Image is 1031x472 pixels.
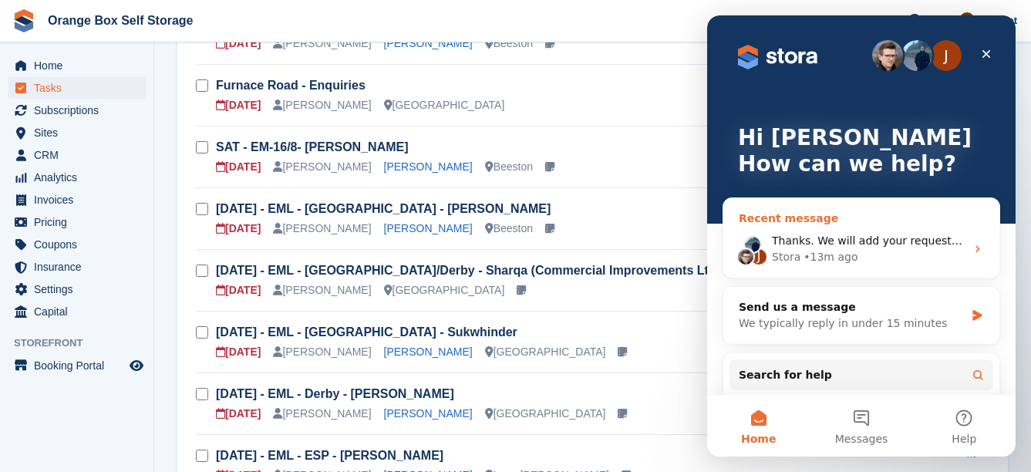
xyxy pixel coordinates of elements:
[65,234,93,250] div: Stora
[384,222,473,234] a: [PERSON_NAME]
[34,77,126,99] span: Tasks
[8,55,146,76] a: menu
[34,355,126,376] span: Booking Portal
[34,418,69,429] span: Home
[22,344,286,375] button: Search for help
[34,167,126,188] span: Analytics
[959,12,975,28] img: Mike
[34,211,126,233] span: Pricing
[14,335,153,351] span: Storefront
[32,300,258,316] div: We typically reply in under 15 minutes
[32,284,258,300] div: Send us a message
[8,99,146,121] a: menu
[244,418,269,429] span: Help
[384,282,505,298] div: [GEOGRAPHIC_DATA]
[216,264,720,277] a: [DATE] - EML - [GEOGRAPHIC_DATA]/Derby - Sharqa (Commercial Improvements Ltd)
[8,122,146,143] a: menu
[216,159,261,175] div: [DATE]
[485,344,606,360] div: [GEOGRAPHIC_DATA]
[273,159,371,175] div: [PERSON_NAME]
[924,12,945,28] span: Help
[8,256,146,278] a: menu
[485,221,533,237] div: Beeston
[34,55,126,76] span: Home
[265,25,293,52] div: Close
[216,221,261,237] div: [DATE]
[485,159,533,175] div: Beeston
[384,97,505,113] div: [GEOGRAPHIC_DATA]
[273,221,371,237] div: [PERSON_NAME]
[273,344,371,360] div: [PERSON_NAME]
[273,35,371,52] div: [PERSON_NAME]
[8,77,146,99] a: menu
[103,379,205,441] button: Messages
[34,144,126,166] span: CRM
[42,8,200,33] a: Orange Box Self Storage
[34,234,126,255] span: Coupons
[384,37,473,49] a: [PERSON_NAME]
[216,282,261,298] div: [DATE]
[485,35,533,52] div: Beeston
[127,356,146,375] a: Preview store
[216,79,366,92] a: Furnace Road - Enquiries
[216,325,517,339] a: [DATE] - EML - [GEOGRAPHIC_DATA] - Sukwhinder
[32,352,125,368] span: Search for help
[216,140,409,153] a: SAT - EM-16/8- [PERSON_NAME]
[216,406,261,422] div: [DATE]
[216,97,261,113] div: [DATE]
[8,144,146,166] a: menu
[8,234,146,255] a: menu
[384,407,473,420] a: [PERSON_NAME]
[65,219,608,231] span: Thanks. We will add your request to our backlog. Should we have any questions, we will be in touch.
[273,282,371,298] div: [PERSON_NAME]
[206,379,308,441] button: Help
[216,202,551,215] a: [DATE] - EML - [GEOGRAPHIC_DATA] - [PERSON_NAME]
[34,122,126,143] span: Sites
[273,97,371,113] div: [PERSON_NAME]
[34,99,126,121] span: Subscriptions
[8,189,146,211] a: menu
[216,35,261,52] div: [DATE]
[847,12,878,28] span: Create
[15,271,293,329] div: Send us a messageWe typically reply in under 15 minutes
[34,301,126,322] span: Capital
[34,256,126,278] span: Insurance
[8,278,146,300] a: menu
[384,160,473,173] a: [PERSON_NAME]
[216,449,443,462] a: [DATE] - EML - ESP - [PERSON_NAME]
[216,344,261,360] div: [DATE]
[12,9,35,32] img: stora-icon-8386f47178a22dfd0bd8f6a31ec36ba5ce8667c1dd55bd0f319d3a0aa187defe.svg
[34,278,126,300] span: Settings
[977,13,1017,29] span: Account
[485,406,606,422] div: [GEOGRAPHIC_DATA]
[8,211,146,233] a: menu
[384,346,473,358] a: [PERSON_NAME]
[216,387,454,400] a: [DATE] - EML - Derby - [PERSON_NAME]
[8,167,146,188] a: menu
[128,418,181,429] span: Messages
[96,234,150,250] div: • 13m ago
[34,189,126,211] span: Invoices
[8,355,146,376] a: menu
[707,15,1016,457] iframe: Intercom live chat
[8,301,146,322] a: menu
[273,406,371,422] div: [PERSON_NAME]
